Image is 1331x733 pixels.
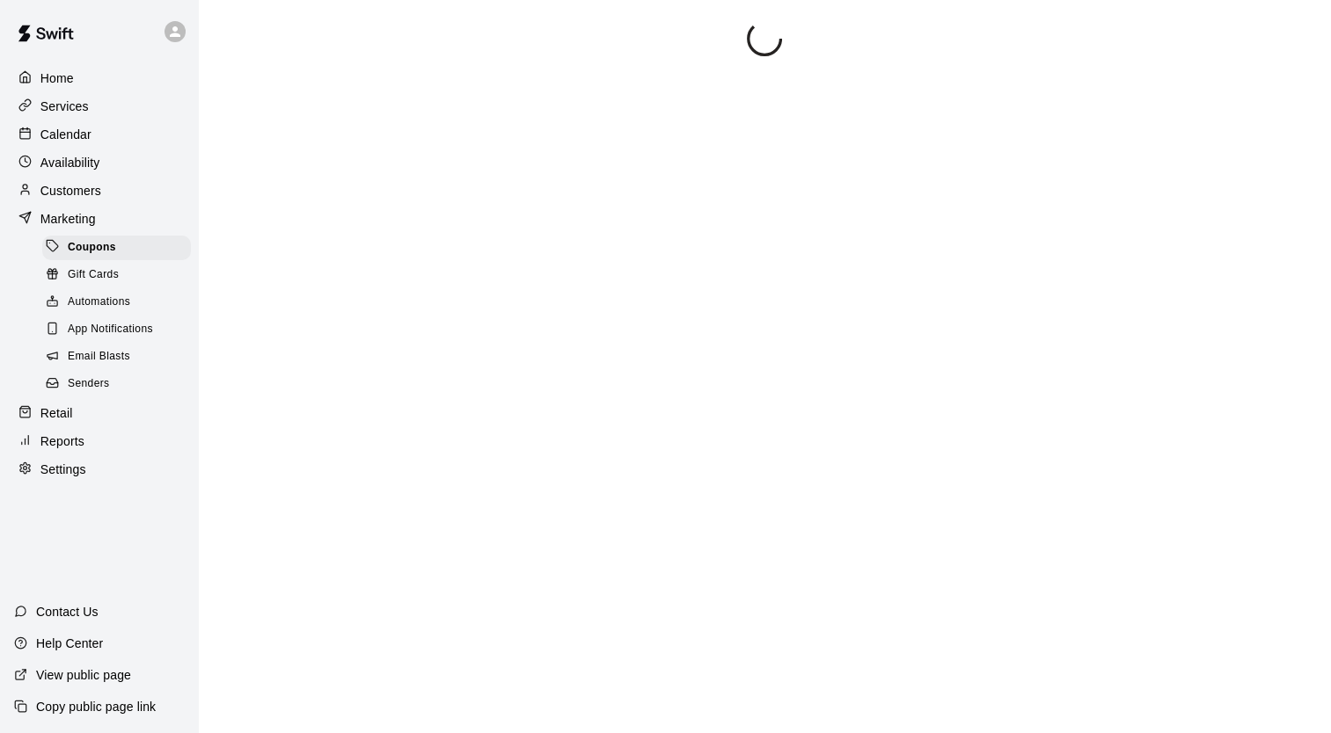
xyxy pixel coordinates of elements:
[40,154,100,171] p: Availability
[40,461,86,478] p: Settings
[42,236,191,260] div: Coupons
[42,317,191,342] div: App Notifications
[14,178,184,204] a: Customers
[40,69,74,87] p: Home
[42,372,191,396] div: Senders
[42,344,198,371] a: Email Blasts
[40,210,96,228] p: Marketing
[14,65,184,91] a: Home
[40,98,89,115] p: Services
[42,234,198,261] a: Coupons
[42,316,198,344] a: App Notifications
[14,428,184,454] a: Reports
[42,371,198,398] a: Senders
[68,239,116,257] span: Coupons
[40,404,73,422] p: Retail
[14,206,184,232] a: Marketing
[36,698,156,715] p: Copy public page link
[40,432,84,450] p: Reports
[42,261,198,288] a: Gift Cards
[14,93,184,120] a: Services
[40,182,101,200] p: Customers
[68,266,119,284] span: Gift Cards
[68,375,110,393] span: Senders
[42,263,191,287] div: Gift Cards
[68,321,153,338] span: App Notifications
[42,345,191,369] div: Email Blasts
[36,603,99,621] p: Contact Us
[36,635,103,652] p: Help Center
[14,121,184,148] a: Calendar
[40,126,91,143] p: Calendar
[68,348,130,366] span: Email Blasts
[42,289,198,316] a: Automations
[36,666,131,684] p: View public page
[68,294,130,311] span: Automations
[42,290,191,315] div: Automations
[14,456,184,483] a: Settings
[14,400,184,426] a: Retail
[14,149,184,176] a: Availability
